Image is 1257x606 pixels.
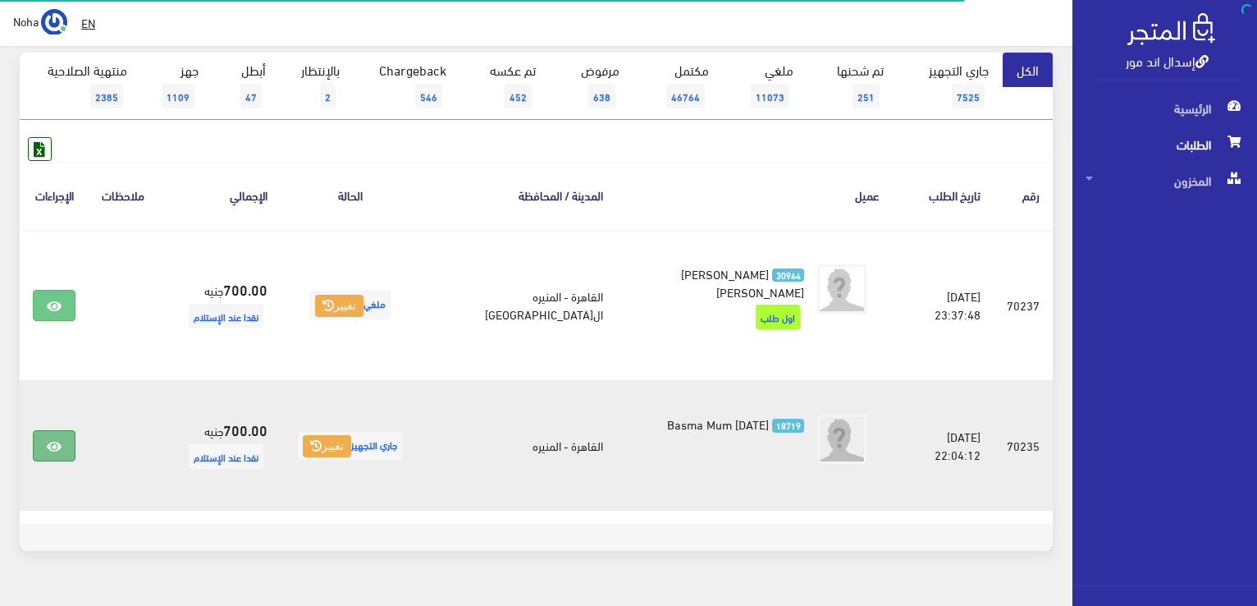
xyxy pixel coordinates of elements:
[1086,90,1244,126] span: الرئيسية
[893,161,994,229] th: تاريخ الطلب
[1072,163,1257,199] a: المخزون
[893,230,994,381] td: [DATE] 23:37:48
[1072,126,1257,163] a: الطلبات
[41,9,67,35] img: ...
[1086,163,1244,199] span: المخزون
[81,12,95,33] u: EN
[817,415,866,464] img: avatar.png
[20,53,141,120] a: منتهية الصلاحية2385
[90,84,123,108] span: 2385
[89,161,158,229] th: ملاحظات
[419,161,616,229] th: المدينة / المحافظة
[460,53,550,120] a: تم عكسه452
[419,230,616,381] td: القاهرة - المنيره ال[GEOGRAPHIC_DATA]
[807,53,898,120] a: تم شحنها251
[13,11,39,31] span: Noha
[505,84,532,108] span: 452
[994,230,1053,381] td: 70237
[1072,90,1257,126] a: الرئيسية
[158,161,281,229] th: اﻹجمالي
[354,53,460,120] a: Chargeback546
[723,53,807,120] a: ملغي11073
[550,53,633,120] a: مرفوض638
[588,84,615,108] span: 638
[419,380,616,511] td: القاهرة - المنيره
[667,412,769,435] span: Basma Mum [DATE]
[852,84,880,108] span: 251
[315,295,363,318] button: تغيير
[994,161,1053,229] th: رقم
[952,84,985,108] span: 7525
[681,262,804,303] span: [PERSON_NAME] [PERSON_NAME]
[320,84,336,108] span: 2
[751,84,789,108] span: 11073
[162,84,194,108] span: 1109
[633,53,723,120] a: مكتمل46764
[280,53,354,120] a: بالإنتظار2
[994,380,1053,511] td: 70235
[141,53,213,120] a: جهز1109
[189,444,263,469] span: نقدا عند الإستلام
[1126,48,1209,72] a: إسدال اند مور
[415,84,442,108] span: 546
[893,380,994,511] td: [DATE] 22:04:12
[223,419,267,440] strong: 700.00
[281,161,419,229] th: الحالة
[13,8,67,34] a: ... Noha
[223,278,267,300] strong: 700.00
[1086,126,1244,163] span: الطلبات
[642,264,804,301] a: 30964 [PERSON_NAME] [PERSON_NAME]
[772,419,804,433] span: 18719
[310,291,391,319] span: ملغي
[898,53,1003,120] a: جاري التجهيز7525
[158,230,281,381] td: جنيه
[616,161,893,229] th: عميل
[213,53,280,120] a: أبطل47
[817,264,866,314] img: avatar.png
[240,84,262,108] span: 47
[189,304,263,328] span: نقدا عند الإستلام
[1127,13,1215,45] img: .
[642,415,804,433] a: 18719 Basma Mum [DATE]
[158,380,281,511] td: جنيه
[20,161,89,229] th: الإجراءات
[666,84,705,108] span: 46764
[756,305,800,329] span: اول طلب
[298,432,402,461] span: جاري التجهيز
[75,8,102,38] a: EN
[772,269,804,282] span: 30964
[1003,53,1053,87] a: الكل
[303,435,351,458] button: تغيير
